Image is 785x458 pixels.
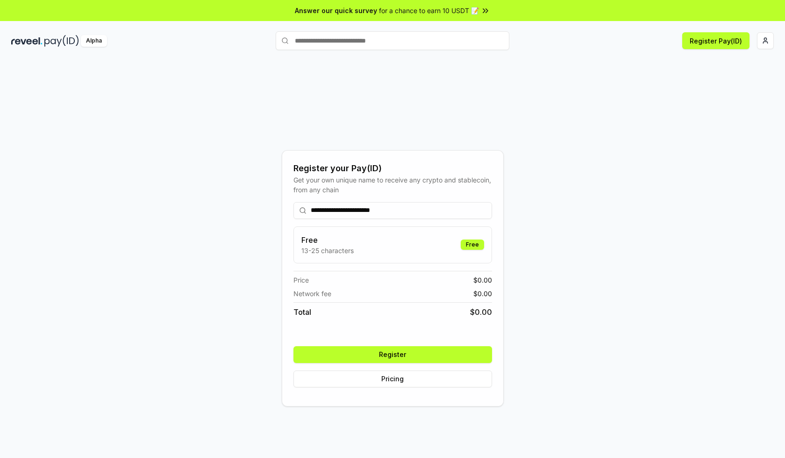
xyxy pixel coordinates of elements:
div: Free [461,240,484,250]
span: $ 0.00 [473,275,492,285]
button: Pricing [293,371,492,387]
span: Network fee [293,289,331,298]
span: Total [293,306,311,318]
p: 13-25 characters [301,246,354,255]
img: reveel_dark [11,35,43,47]
div: Alpha [81,35,107,47]
button: Register Pay(ID) [682,32,749,49]
div: Register your Pay(ID) [293,162,492,175]
div: Get your own unique name to receive any crypto and stablecoin, from any chain [293,175,492,195]
h3: Free [301,234,354,246]
span: Answer our quick survey [295,6,377,15]
span: Price [293,275,309,285]
button: Register [293,346,492,363]
span: $ 0.00 [470,306,492,318]
span: for a chance to earn 10 USDT 📝 [379,6,479,15]
span: $ 0.00 [473,289,492,298]
img: pay_id [44,35,79,47]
